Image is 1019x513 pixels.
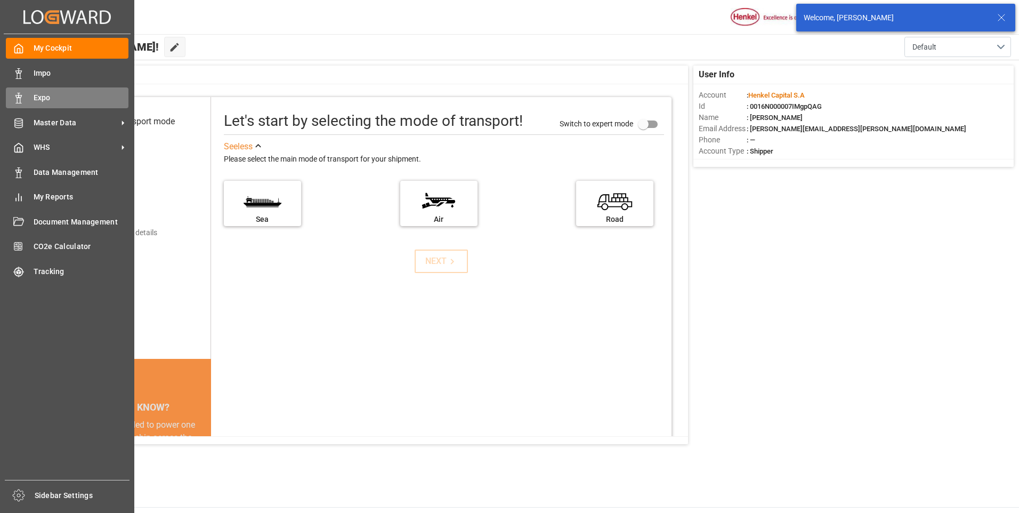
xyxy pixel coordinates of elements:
a: My Cockpit [6,38,128,59]
span: User Info [699,68,734,81]
div: Sea [229,214,296,225]
div: Air [406,214,472,225]
img: Henkel%20logo.jpg_1689854090.jpg [731,8,820,27]
span: Account Type [699,146,747,157]
span: Account [699,90,747,101]
span: Tracking [34,266,129,277]
span: Hello [PERSON_NAME]! [44,37,159,57]
span: Data Management [34,167,129,178]
span: : [PERSON_NAME][EMAIL_ADDRESS][PERSON_NAME][DOMAIN_NAME] [747,125,966,133]
span: Document Management [34,217,129,228]
span: Switch to expert mode [560,119,633,127]
a: Document Management [6,211,128,232]
span: Impo [34,68,129,79]
a: Impo [6,62,128,83]
span: Master Data [34,117,118,129]
span: Sidebar Settings [35,490,130,501]
span: Default [912,42,936,53]
span: : 0016N000007IMgpQAG [747,102,822,110]
button: open menu [904,37,1011,57]
div: Add shipping details [91,227,157,238]
span: Id [699,101,747,112]
span: Henkel Capital S.A [748,91,805,99]
a: Tracking [6,261,128,282]
button: next slide / item [196,419,211,508]
a: CO2e Calculator [6,236,128,257]
a: My Reports [6,187,128,207]
span: My Reports [34,191,129,203]
span: WHS [34,142,118,153]
span: Expo [34,92,129,103]
span: : [747,91,805,99]
span: My Cockpit [34,43,129,54]
a: Expo [6,87,128,108]
span: CO2e Calculator [34,241,129,252]
span: Phone [699,134,747,146]
div: Please select the main mode of transport for your shipment. [224,153,664,166]
span: : — [747,136,755,144]
div: See less [224,140,253,153]
div: Let's start by selecting the mode of transport! [224,110,523,132]
span: : Shipper [747,147,773,155]
button: NEXT [415,250,468,273]
span: : [PERSON_NAME] [747,114,803,122]
span: Name [699,112,747,123]
div: Welcome, [PERSON_NAME] [804,12,987,23]
a: Data Management [6,162,128,182]
div: Road [581,214,648,225]
div: NEXT [425,255,458,268]
span: Email Address [699,123,747,134]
